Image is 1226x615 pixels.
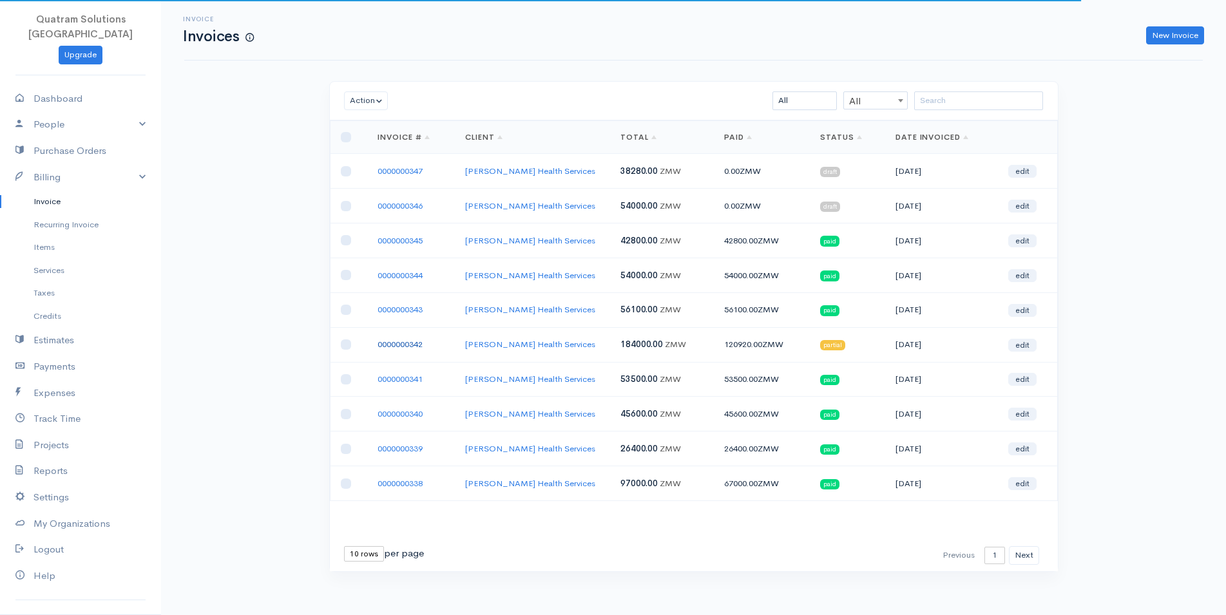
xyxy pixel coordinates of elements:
a: Upgrade [59,46,102,64]
span: How to create your first Invoice? [245,32,254,43]
span: ZMW [660,304,681,315]
a: 0000000345 [378,235,423,246]
td: [DATE] [885,258,998,292]
a: edit [1008,234,1037,247]
td: [DATE] [885,292,998,327]
a: New Invoice [1146,26,1204,45]
span: ZMW [660,408,681,419]
td: 54000.00 [714,258,810,292]
td: 53500.00 [714,362,810,397]
span: ZMW [665,339,686,350]
td: [DATE] [885,397,998,431]
span: All [843,91,908,109]
a: [PERSON_NAME] Health Services [465,478,595,489]
a: 0000000339 [378,443,423,454]
span: partial [820,340,845,350]
span: 38280.00 [620,166,658,176]
span: ZMW [758,235,779,246]
span: ZMW [660,270,681,281]
a: 0000000342 [378,339,423,350]
td: 67000.00 [714,466,810,501]
td: [DATE] [885,431,998,466]
span: ZMW [660,374,681,384]
td: [DATE] [885,223,998,258]
td: [DATE] [885,327,998,362]
a: [PERSON_NAME] Health Services [465,443,595,454]
td: [DATE] [885,466,998,501]
span: ZMW [660,443,681,454]
span: 26400.00 [620,443,658,454]
span: paid [820,236,839,246]
span: draft [820,202,840,212]
a: [PERSON_NAME] Health Services [465,374,595,384]
span: 45600.00 [620,408,658,419]
td: 0.00 [714,154,810,189]
a: [PERSON_NAME] Health Services [465,270,595,281]
a: 0000000338 [378,478,423,489]
a: [PERSON_NAME] Health Services [465,200,595,211]
a: 0000000341 [378,374,423,384]
span: draft [820,167,840,177]
td: 45600.00 [714,397,810,431]
a: 0000000344 [378,270,423,281]
span: paid [820,410,839,420]
a: edit [1008,304,1037,317]
a: edit [1008,269,1037,282]
a: 0000000346 [378,200,423,211]
span: ZMW [660,166,681,176]
span: ZMW [758,408,779,419]
a: Date Invoiced [896,132,968,142]
a: edit [1008,442,1037,455]
span: ZMW [660,200,681,211]
span: ZMW [758,270,779,281]
a: edit [1008,200,1037,213]
span: ZMW [740,200,761,211]
a: 0000000343 [378,304,423,315]
span: paid [820,375,839,385]
a: edit [1008,477,1037,490]
a: [PERSON_NAME] Health Services [465,408,595,419]
a: 0000000340 [378,408,423,419]
span: paid [820,305,839,316]
span: paid [820,444,839,455]
a: Total [620,132,656,142]
a: edit [1008,408,1037,421]
span: All [844,92,907,110]
span: 53500.00 [620,374,658,384]
span: paid [820,270,839,281]
span: ZMW [758,478,779,489]
span: 97000.00 [620,478,658,489]
span: 54000.00 [620,200,658,211]
a: edit [1008,165,1037,178]
span: ZMW [660,478,681,489]
a: edit [1008,373,1037,386]
td: 42800.00 [714,223,810,258]
span: Quatram Solutions [GEOGRAPHIC_DATA] [28,13,133,40]
td: [DATE] [885,189,998,223]
a: Invoice # [378,132,430,142]
td: 120920.00 [714,327,810,362]
div: per page [344,546,424,562]
td: 0.00 [714,189,810,223]
a: [PERSON_NAME] Health Services [465,166,595,176]
a: edit [1008,339,1037,352]
a: 0000000347 [378,166,423,176]
td: [DATE] [885,362,998,397]
a: [PERSON_NAME] Health Services [465,235,595,246]
h1: Invoices [183,28,254,44]
span: paid [820,479,839,489]
span: ZMW [758,374,779,384]
a: Status [820,132,862,142]
button: Next [1009,546,1039,565]
h6: Invoice [183,15,254,23]
span: ZMW [758,443,779,454]
span: 184000.00 [620,339,663,350]
button: Action [344,91,388,110]
a: [PERSON_NAME] Health Services [465,304,595,315]
span: 54000.00 [620,270,658,281]
td: 26400.00 [714,431,810,466]
td: [DATE] [885,154,998,189]
span: 56100.00 [620,304,658,315]
a: [PERSON_NAME] Health Services [465,339,595,350]
span: ZMW [740,166,761,176]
